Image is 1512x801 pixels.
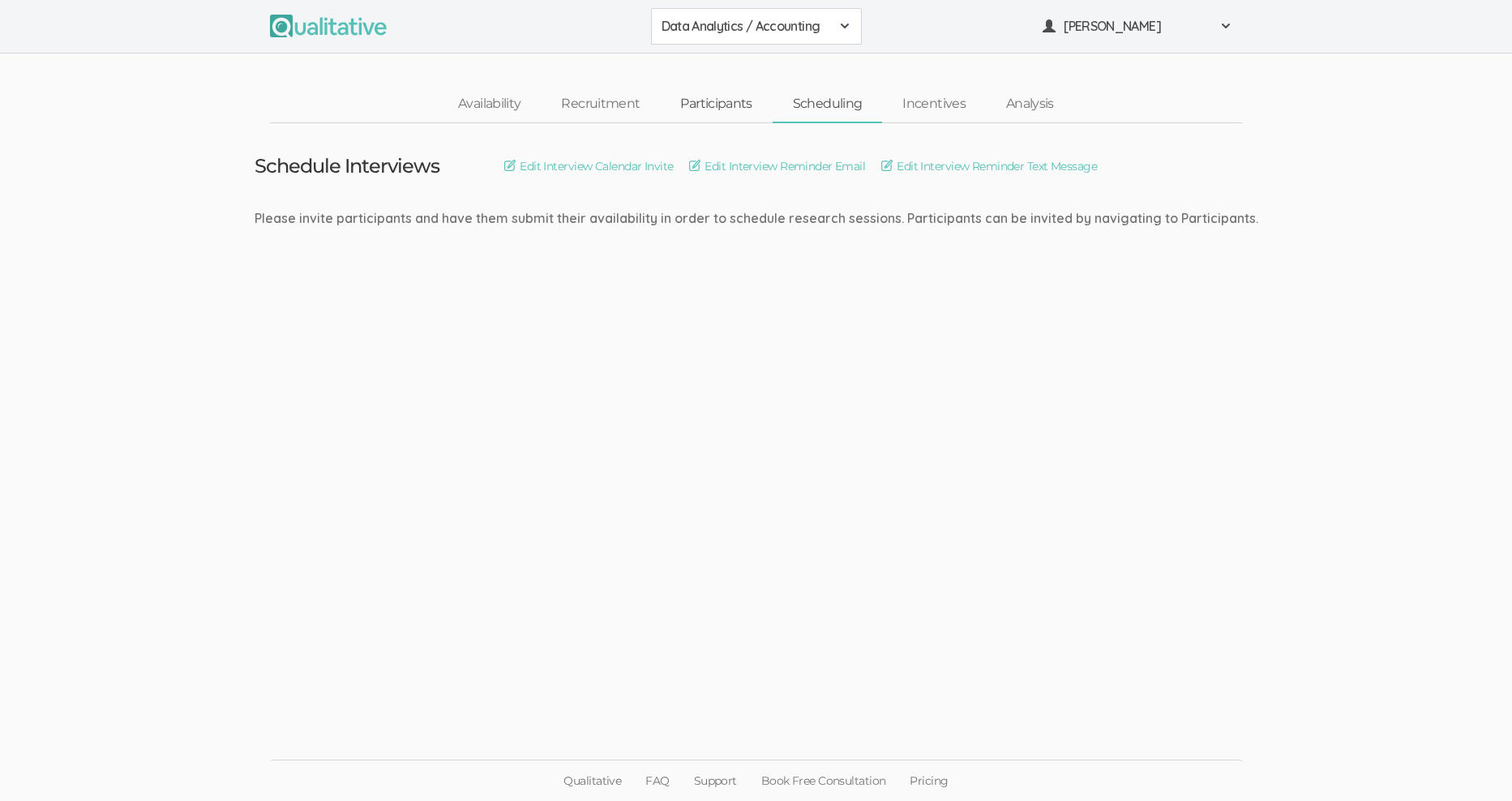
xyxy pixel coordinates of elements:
span: Data Analytics / Accounting [662,17,830,36]
a: Support [682,760,749,801]
button: Data Analytics / Accounting [651,8,862,45]
a: Qualitative [551,760,633,801]
a: Edit Interview Reminder Email [689,157,865,175]
h3: Schedule Interviews [255,156,440,177]
a: FAQ [633,760,681,801]
span: [PERSON_NAME] [1064,17,1210,36]
a: Book Free Consultation [749,760,898,801]
a: Incentives [882,87,986,122]
a: Pricing [897,760,960,801]
a: Scheduling [773,87,883,122]
a: Analysis [986,87,1074,122]
a: Participants [660,87,772,122]
a: Recruitment [541,87,660,122]
a: Edit Interview Calendar Invite [504,157,673,175]
button: [PERSON_NAME] [1032,8,1243,45]
a: Edit Interview Reminder Text Message [881,157,1097,175]
a: Availability [438,87,541,122]
img: Qualitative [270,15,387,37]
div: Please invite participants and have them submit their availability in order to schedule research ... [255,209,1258,228]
